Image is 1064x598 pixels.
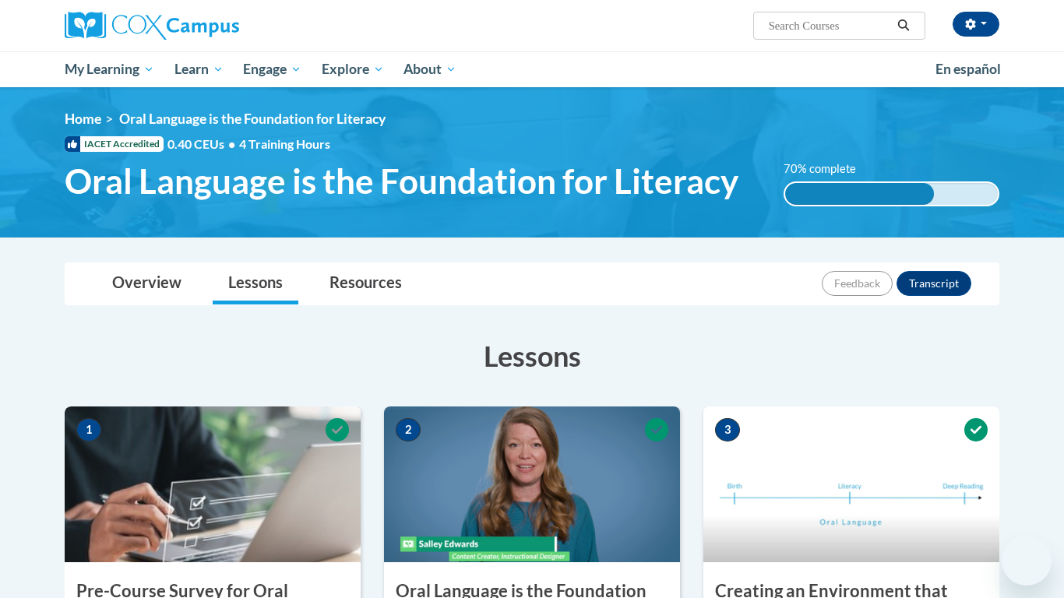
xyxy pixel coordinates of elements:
span: 1 [76,418,101,441]
span: Oral Language is the Foundation for Literacy [65,160,738,202]
a: Cox Campus [65,12,361,40]
a: En español [925,53,1011,86]
span: 2 [396,418,421,441]
span: Learn [174,60,224,79]
span: Engage [243,60,301,79]
a: About [394,51,467,87]
span: IACET Accredited [65,136,164,152]
a: Overview [97,263,197,304]
a: Learn [164,51,234,87]
span: About [403,60,456,79]
a: Explore [312,51,394,87]
span: • [228,136,235,151]
button: Feedback [822,271,893,296]
button: Transcript [897,271,971,296]
iframe: Button to launch messaging window [1002,536,1052,586]
img: Course Image [703,406,999,562]
a: Home [65,111,101,127]
span: En español [935,61,1001,77]
span: 0.40 CEUs [167,135,239,153]
div: 70% complete [785,183,934,205]
img: Cox Campus [65,12,239,40]
div: Main menu [41,51,1023,87]
input: Search Courses [767,16,892,35]
span: My Learning [65,60,154,79]
span: 3 [715,418,740,441]
button: Search [892,16,915,35]
h3: Lessons [65,336,999,375]
span: Oral Language is the Foundation for Literacy [119,111,386,127]
img: Course Image [384,406,680,562]
a: Resources [314,263,417,304]
button: Account Settings [953,12,999,37]
a: Lessons [213,263,298,304]
a: Engage [233,51,312,87]
label: 70% complete [784,160,873,178]
a: My Learning [55,51,164,87]
span: 4 Training Hours [239,136,330,151]
span: Explore [322,60,384,79]
img: Course Image [65,406,361,562]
